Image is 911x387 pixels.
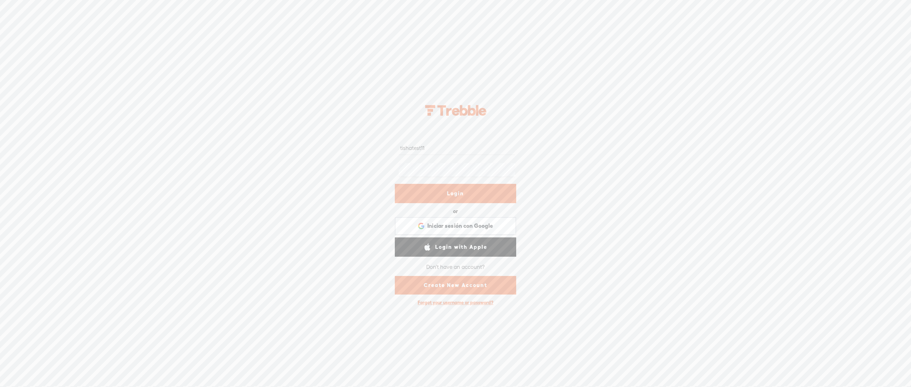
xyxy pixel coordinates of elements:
[395,276,516,295] a: Create New Account
[395,237,516,257] a: Login with Apple
[453,206,458,217] div: or
[414,296,497,309] div: Forgot your username or password?
[427,222,493,230] span: Iniciar sesión con Google
[395,217,516,235] div: Iniciar sesión con Google
[395,184,516,203] a: Login
[426,260,485,275] div: Don't have an account?
[399,141,515,155] input: Username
